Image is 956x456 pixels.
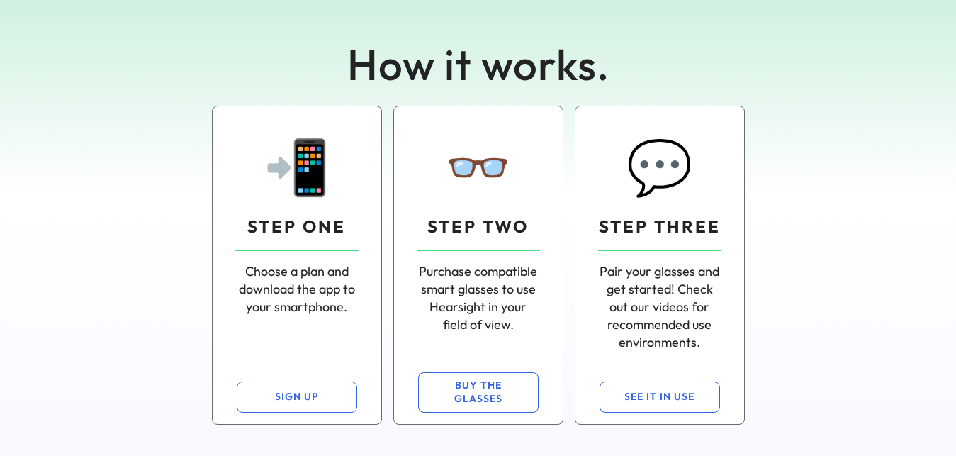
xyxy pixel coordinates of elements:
div: 👓 [445,129,512,204]
button: SEE IT IN USE [600,382,720,413]
div: Pair your glasses and get started! Check out our videos for recommended use environments. [598,262,721,352]
div: Choose a plan and download the app to your smartphone. [235,262,359,316]
div: 💬 [626,129,693,204]
button: SIGN UP [237,382,357,413]
div: Purchase compatible smart glasses to use Hearsight in your field of view. [417,262,540,334]
div: How it works. [266,35,691,94]
button: BUY THE GLASSES [418,372,539,413]
div: STEP TWO [427,215,529,239]
div: STEP THREE [599,215,721,239]
div: 📲 [264,129,330,204]
div: STEP ONE [247,215,346,239]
